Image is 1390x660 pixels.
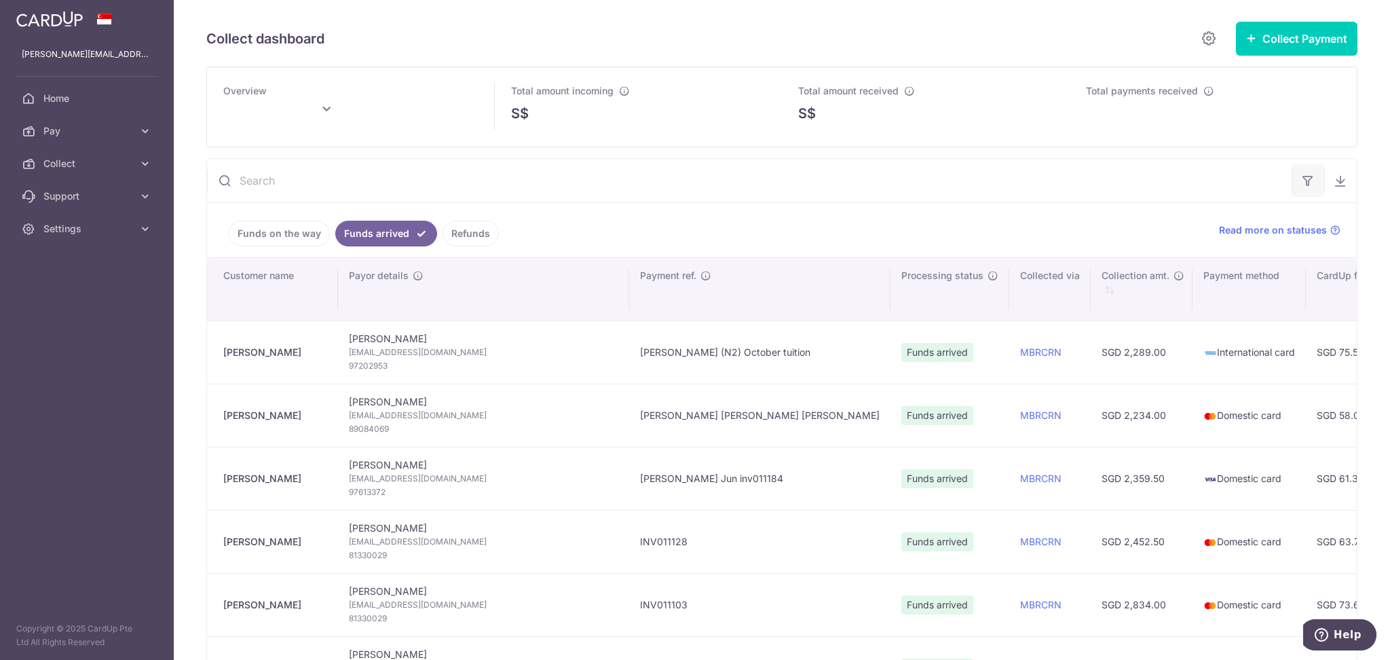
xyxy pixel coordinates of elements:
[798,103,816,124] span: S$
[640,269,696,282] span: Payment ref.
[890,258,1009,320] th: Processing status
[1303,619,1376,653] iframe: Opens a widget where you can find more information
[1192,384,1306,447] td: Domestic card
[349,472,618,485] span: [EMAIL_ADDRESS][DOMAIN_NAME]
[223,85,267,96] span: Overview
[1009,258,1091,320] th: Collected via
[901,406,973,425] span: Funds arrived
[349,346,618,359] span: [EMAIL_ADDRESS][DOMAIN_NAME]
[43,157,133,170] span: Collect
[16,11,83,27] img: CardUp
[443,221,499,246] a: Refunds
[1192,258,1306,320] th: Payment method
[338,573,629,636] td: [PERSON_NAME]
[1192,447,1306,510] td: Domestic card
[629,320,890,384] td: [PERSON_NAME] (N2) October tuition
[349,598,618,612] span: [EMAIL_ADDRESS][DOMAIN_NAME]
[349,485,618,499] span: 97613372
[349,535,618,549] span: [EMAIL_ADDRESS][DOMAIN_NAME]
[338,447,629,510] td: [PERSON_NAME]
[629,258,890,320] th: Payment ref.
[223,598,327,612] div: [PERSON_NAME]
[349,409,618,422] span: [EMAIL_ADDRESS][DOMAIN_NAME]
[31,10,58,22] span: Help
[207,159,1292,202] input: Search
[43,222,133,236] span: Settings
[901,469,973,488] span: Funds arrived
[206,28,324,50] h5: Collect dashboard
[1091,573,1192,636] td: SGD 2,834.00
[43,124,133,138] span: Pay
[22,48,152,61] p: [PERSON_NAME][EMAIL_ADDRESS][PERSON_NAME][DOMAIN_NAME]
[1203,599,1217,612] img: mastercard-sm-87a3fd1e0bddd137fecb07648320f44c262e2538e7db6024463105ddbc961eb2.png
[1203,536,1217,549] img: mastercard-sm-87a3fd1e0bddd137fecb07648320f44c262e2538e7db6024463105ddbc961eb2.png
[349,612,618,625] span: 81330029
[1020,409,1062,421] a: MBRCRN
[229,221,330,246] a: Funds on the way
[1219,223,1327,237] span: Read more on statuses
[1203,409,1217,423] img: mastercard-sm-87a3fd1e0bddd137fecb07648320f44c262e2538e7db6024463105ddbc961eb2.png
[511,103,529,124] span: S$
[511,85,614,96] span: Total amount incoming
[1203,346,1217,360] img: american-express-sm-c955881869ff4294d00fd038735fb651958d7f10184fcf1bed3b24c57befb5f2.png
[207,258,338,320] th: Customer name
[1192,510,1306,573] td: Domestic card
[1020,599,1062,610] a: MBRCRN
[349,359,618,373] span: 97202953
[338,510,629,573] td: [PERSON_NAME]
[1091,384,1192,447] td: SGD 2,234.00
[629,510,890,573] td: INV011128
[1192,573,1306,636] td: Domestic card
[349,269,409,282] span: Payor details
[1102,269,1169,282] span: Collection amt.
[629,384,890,447] td: [PERSON_NAME] [PERSON_NAME] [PERSON_NAME]
[1020,346,1062,358] a: MBRCRN
[1091,258,1192,320] th: Collection amt. : activate to sort column ascending
[1236,22,1357,56] button: Collect Payment
[223,472,327,485] div: [PERSON_NAME]
[1219,223,1340,237] a: Read more on statuses
[338,258,629,320] th: Payor details
[223,409,327,422] div: [PERSON_NAME]
[798,85,899,96] span: Total amount received
[1020,473,1062,484] a: MBRCRN
[901,532,973,551] span: Funds arrived
[629,447,890,510] td: [PERSON_NAME] Jun inv011184
[1020,536,1062,547] a: MBRCRN
[901,343,973,362] span: Funds arrived
[349,549,618,562] span: 81330029
[338,320,629,384] td: [PERSON_NAME]
[43,92,133,105] span: Home
[338,384,629,447] td: [PERSON_NAME]
[1203,473,1217,486] img: visa-sm-192604c4577d2d35970c8ed26b86981c2741ebd56154ab54ad91a526f0f24972.png
[1192,320,1306,384] td: International card
[223,346,327,359] div: [PERSON_NAME]
[1091,320,1192,384] td: SGD 2,289.00
[901,269,983,282] span: Processing status
[901,595,973,615] span: Funds arrived
[629,573,890,636] td: INV011103
[223,535,327,549] div: [PERSON_NAME]
[43,189,133,203] span: Support
[335,221,437,246] a: Funds arrived
[1091,510,1192,573] td: SGD 2,452.50
[349,422,618,436] span: 89084069
[1086,85,1198,96] span: Total payments received
[1317,269,1368,282] span: CardUp fee
[1091,447,1192,510] td: SGD 2,359.50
